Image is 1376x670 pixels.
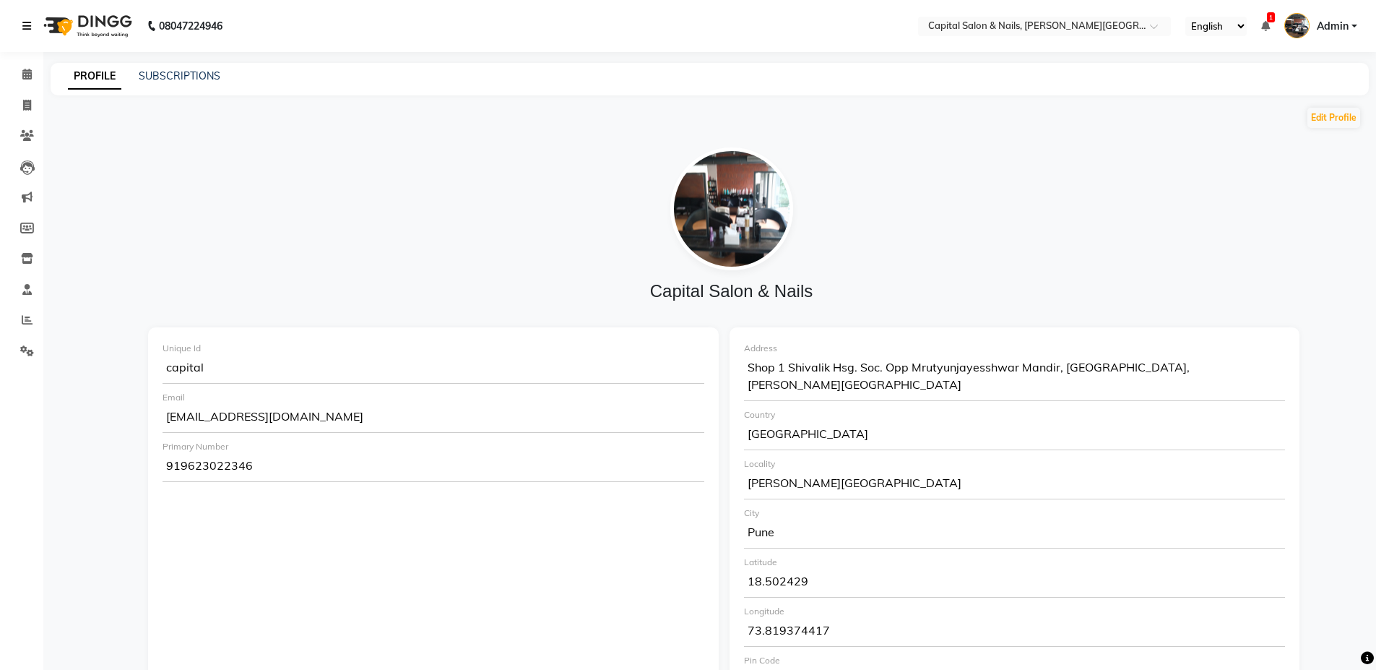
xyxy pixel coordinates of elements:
[744,618,1286,647] div: 73.819374417
[1284,13,1310,38] img: Admin
[149,281,1314,302] h4: Capital Salon & Nails
[1261,20,1270,33] a: 1
[744,605,1286,618] div: Longitude
[163,342,704,355] div: Unique Id
[744,421,1286,450] div: [GEOGRAPHIC_DATA]
[1267,12,1275,22] span: 1
[163,404,704,433] div: [EMAIL_ADDRESS][DOMAIN_NAME]
[744,556,1286,569] div: Latitude
[670,147,793,270] img: file_1595675614561.jpg
[744,458,1286,471] div: Locality
[744,408,1286,421] div: Country
[744,342,1286,355] div: Address
[744,520,1286,549] div: Pune
[163,391,704,404] div: Email
[744,569,1286,598] div: 18.502429
[159,6,222,46] b: 08047224946
[1317,19,1349,34] span: Admin
[163,440,704,453] div: Primary Number
[1307,108,1360,128] button: Edit Profile
[68,64,121,90] a: PROFILE
[37,6,136,46] img: logo
[163,355,704,384] div: capital
[744,507,1286,520] div: City
[744,355,1286,401] div: Shop 1 Shivalik Hsg. Soc. Opp Mrutyunjayesshwar Mandir, [GEOGRAPHIC_DATA], [PERSON_NAME][GEOGRAPH...
[744,654,1286,667] div: Pin Code
[744,471,1286,499] div: [PERSON_NAME][GEOGRAPHIC_DATA]
[163,453,704,482] div: 919623022346
[139,69,220,82] a: SUBSCRIPTIONS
